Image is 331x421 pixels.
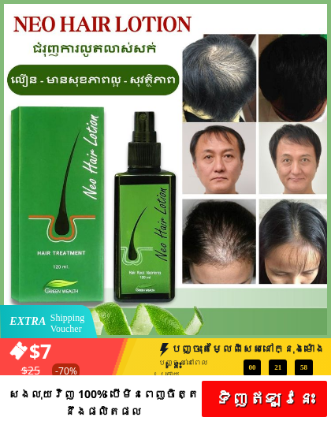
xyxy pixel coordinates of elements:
[29,335,187,367] h3: $7
[51,363,81,378] h3: -70%
[202,381,327,417] p: ទិញ​ឥឡូវនេះ
[21,362,76,379] h3: $25
[158,357,244,380] h3: បញ្ចប់នៅពេល ក្រោយ
[171,341,326,374] h3: បញ្ចុះតម្លៃពិសេសនៅក្នុងម៉ោងនេះ
[50,312,96,335] h3: Shipping Voucher
[9,386,199,419] span: សងលុយវិញ 100% បើមិនពេញចិត្តនឹងផលិតផល
[9,313,54,330] h3: Extra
